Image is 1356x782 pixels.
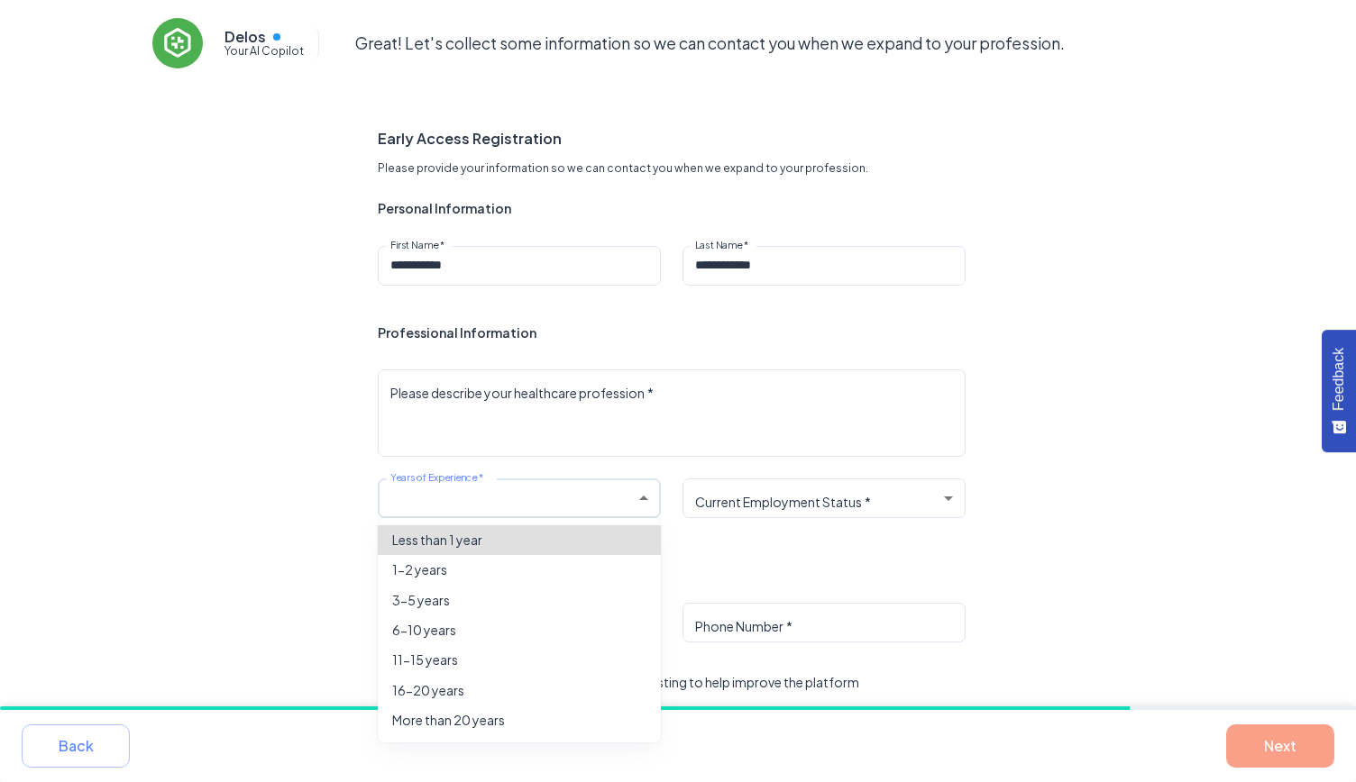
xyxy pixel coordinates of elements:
[378,586,661,615] li: 3-5 years
[378,676,661,705] li: 16-20 years
[1322,330,1356,452] button: Feedback - Show survey
[1331,348,1347,411] span: Feedback
[378,645,661,675] li: 11-15 years
[378,615,661,645] li: 6-10 years
[378,525,661,555] li: Less than 1 year
[378,705,661,735] li: More than 20 years
[378,555,661,585] li: 1-2 years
